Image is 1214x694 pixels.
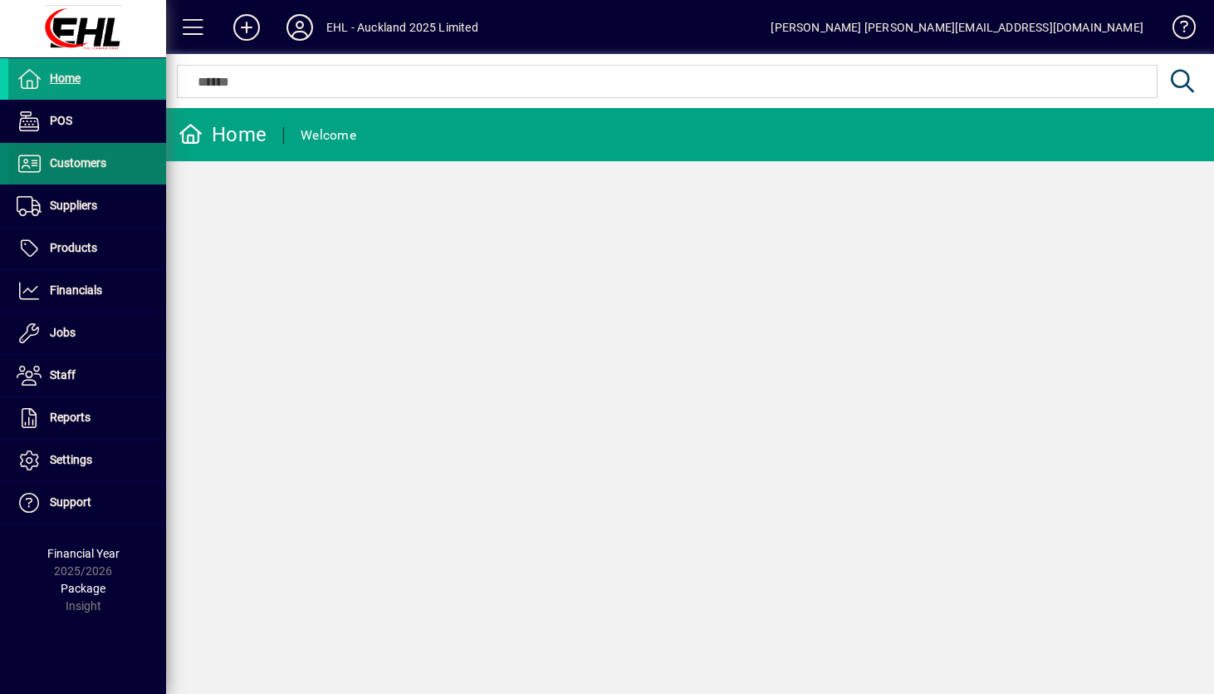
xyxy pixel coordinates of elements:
[1160,3,1193,57] a: Knowledge Base
[50,453,92,466] span: Settings
[50,495,91,509] span: Support
[47,547,120,560] span: Financial Year
[326,14,478,41] div: EHL - Auckland 2025 Limited
[301,122,356,149] div: Welcome
[220,12,273,42] button: Add
[8,482,166,524] a: Support
[8,101,166,142] a: POS
[8,313,166,354] a: Jobs
[50,199,97,212] span: Suppliers
[50,411,91,424] span: Reports
[273,12,326,42] button: Profile
[8,270,166,312] a: Financials
[50,114,72,127] span: POS
[50,71,81,85] span: Home
[771,14,1143,41] div: [PERSON_NAME] [PERSON_NAME][EMAIL_ADDRESS][DOMAIN_NAME]
[8,185,166,227] a: Suppliers
[8,143,166,185] a: Customers
[8,355,166,396] a: Staff
[8,397,166,439] a: Reports
[50,326,76,339] span: Jobs
[50,156,106,170] span: Customers
[50,368,76,381] span: Staff
[50,283,102,297] span: Financials
[179,121,267,148] div: Home
[61,582,105,595] span: Package
[8,440,166,481] a: Settings
[50,241,97,254] span: Products
[8,228,166,269] a: Products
